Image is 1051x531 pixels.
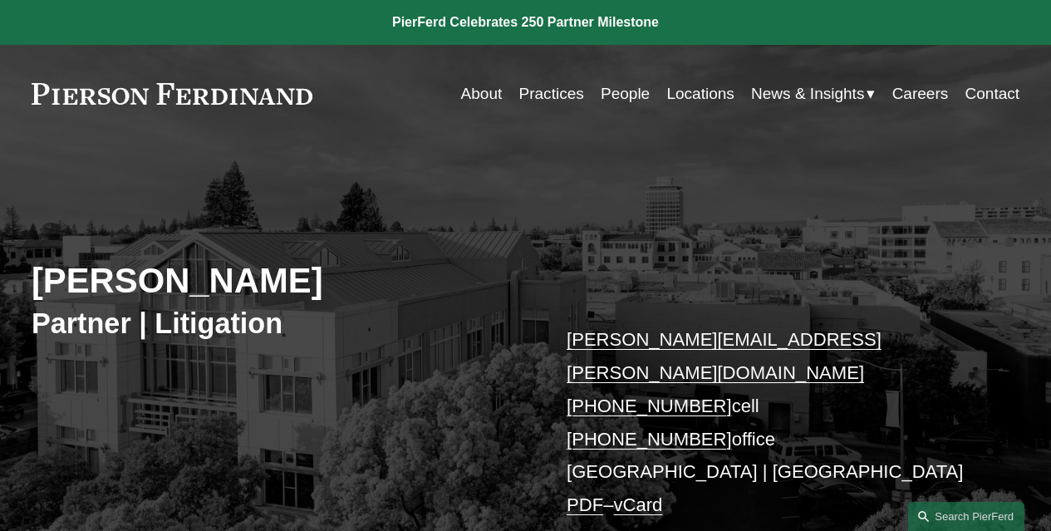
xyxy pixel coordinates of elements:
h2: [PERSON_NAME] [32,260,526,302]
a: About [461,78,503,110]
a: folder dropdown [751,78,875,110]
a: vCard [613,494,662,515]
span: News & Insights [751,80,864,108]
p: cell office [GEOGRAPHIC_DATA] | [GEOGRAPHIC_DATA] – [567,323,978,521]
a: [PERSON_NAME][EMAIL_ADDRESS][PERSON_NAME][DOMAIN_NAME] [567,329,882,383]
a: Careers [892,78,949,110]
a: [PHONE_NUMBER] [567,429,732,450]
a: Contact [965,78,1020,110]
a: People [601,78,650,110]
h3: Partner | Litigation [32,306,526,341]
a: PDF [567,494,603,515]
a: Search this site [908,502,1024,531]
a: Practices [519,78,584,110]
a: [PHONE_NUMBER] [567,396,732,416]
a: Locations [666,78,734,110]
